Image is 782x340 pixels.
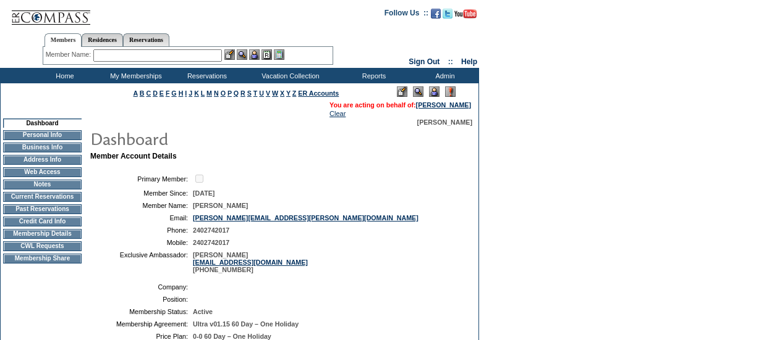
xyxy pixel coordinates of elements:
img: Reservations [261,49,272,60]
a: E [159,89,164,97]
a: Members [45,33,82,47]
a: M [206,89,212,97]
img: Impersonate [249,49,260,60]
td: Admin [408,68,479,83]
img: Edit Mode [397,86,407,97]
span: 2402742017 [193,239,229,246]
td: Membership Status: [95,308,188,315]
a: Become our fan on Facebook [431,12,441,20]
img: b_edit.gif [224,49,235,60]
a: H [179,89,184,97]
td: My Memberships [99,68,170,83]
span: [PERSON_NAME] [PHONE_NUMBER] [193,251,308,273]
a: D [153,89,158,97]
td: Credit Card Info [3,217,82,226]
span: You are acting on behalf of: [329,101,471,109]
a: K [194,89,199,97]
td: Business Info [3,143,82,152]
td: Mobile: [95,239,188,246]
td: Phone: [95,226,188,234]
td: Primary Member: [95,173,188,185]
span: 2402742017 [193,226,229,234]
a: [EMAIL_ADDRESS][DOMAIN_NAME] [193,259,308,266]
img: Follow us on Twitter [443,9,453,19]
td: Notes [3,180,82,189]
a: B [140,89,145,97]
a: S [247,89,252,97]
a: Y [286,89,291,97]
a: Reservations [123,33,169,46]
img: View [237,49,247,60]
a: Residences [82,33,123,46]
img: Become our fan on Facebook [431,9,441,19]
a: [PERSON_NAME] [416,101,471,109]
a: F [166,89,170,97]
a: G [171,89,176,97]
span: [PERSON_NAME] [193,202,248,209]
td: Reports [337,68,408,83]
a: V [266,89,270,97]
a: Follow us on Twitter [443,12,453,20]
a: W [272,89,278,97]
td: Follow Us :: [385,7,428,22]
span: 0-0 60 Day – One Holiday [193,333,271,340]
img: pgTtlDashboard.gif [90,126,337,151]
td: Membership Details [3,229,82,239]
a: T [253,89,258,97]
a: Sign Out [409,57,440,66]
a: Z [292,89,297,97]
td: Member Since: [95,189,188,197]
td: Home [28,68,99,83]
td: Position: [95,296,188,303]
b: Member Account Details [90,152,177,160]
span: Ultra v01.15 60 Day – One Holiday [193,320,299,328]
td: Dashboard [3,118,82,128]
a: Help [461,57,477,66]
td: Membership Agreement: [95,320,188,328]
td: Web Access [3,167,82,177]
a: A [134,89,138,97]
span: Active [193,308,213,315]
div: Member Name: [46,49,93,60]
a: ER Accounts [298,89,339,97]
td: Vacation Collection [241,68,337,83]
span: :: [448,57,453,66]
a: X [280,89,284,97]
a: R [240,89,245,97]
td: Email: [95,214,188,222]
a: N [214,89,219,97]
a: Clear [329,110,346,117]
span: [DATE] [193,189,215,197]
td: Address Info [3,155,82,165]
a: I [185,89,187,97]
td: Member Name: [95,202,188,209]
a: Subscribe to our YouTube Channel [454,12,477,20]
img: Subscribe to our YouTube Channel [454,9,477,19]
td: CWL Requests [3,241,82,251]
a: C [146,89,151,97]
a: J [189,89,192,97]
td: Price Plan: [95,333,188,340]
img: Log Concern/Member Elevation [445,86,456,97]
td: Personal Info [3,130,82,140]
td: Past Reservations [3,204,82,214]
a: L [201,89,205,97]
img: View Mode [413,86,423,97]
img: b_calculator.gif [274,49,284,60]
td: Company: [95,283,188,291]
td: Reservations [170,68,241,83]
img: Impersonate [429,86,440,97]
span: [PERSON_NAME] [417,118,472,126]
a: U [259,89,264,97]
td: Exclusive Ambassador: [95,251,188,273]
td: Membership Share [3,254,82,263]
a: Q [234,89,239,97]
a: O [221,89,226,97]
td: Current Reservations [3,192,82,202]
a: [PERSON_NAME][EMAIL_ADDRESS][PERSON_NAME][DOMAIN_NAME] [193,214,419,222]
a: P [227,89,232,97]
